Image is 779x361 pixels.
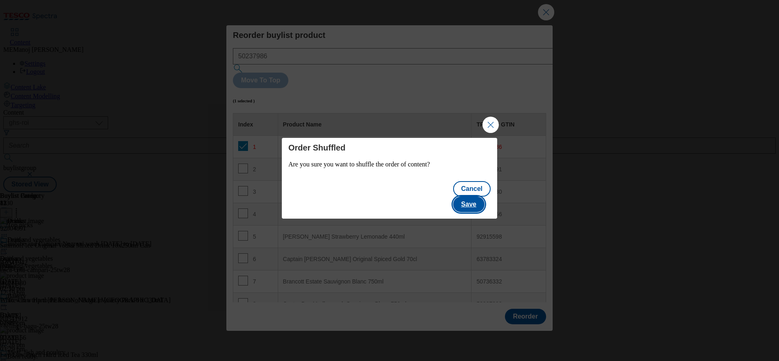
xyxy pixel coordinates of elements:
[453,181,491,197] button: Cancel
[288,143,491,153] h4: Order Shuffled
[282,138,497,219] div: Modal
[453,197,485,212] button: Save
[482,117,499,133] button: Close Modal
[288,161,491,168] p: Are you sure you want to shuffle the order of content?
